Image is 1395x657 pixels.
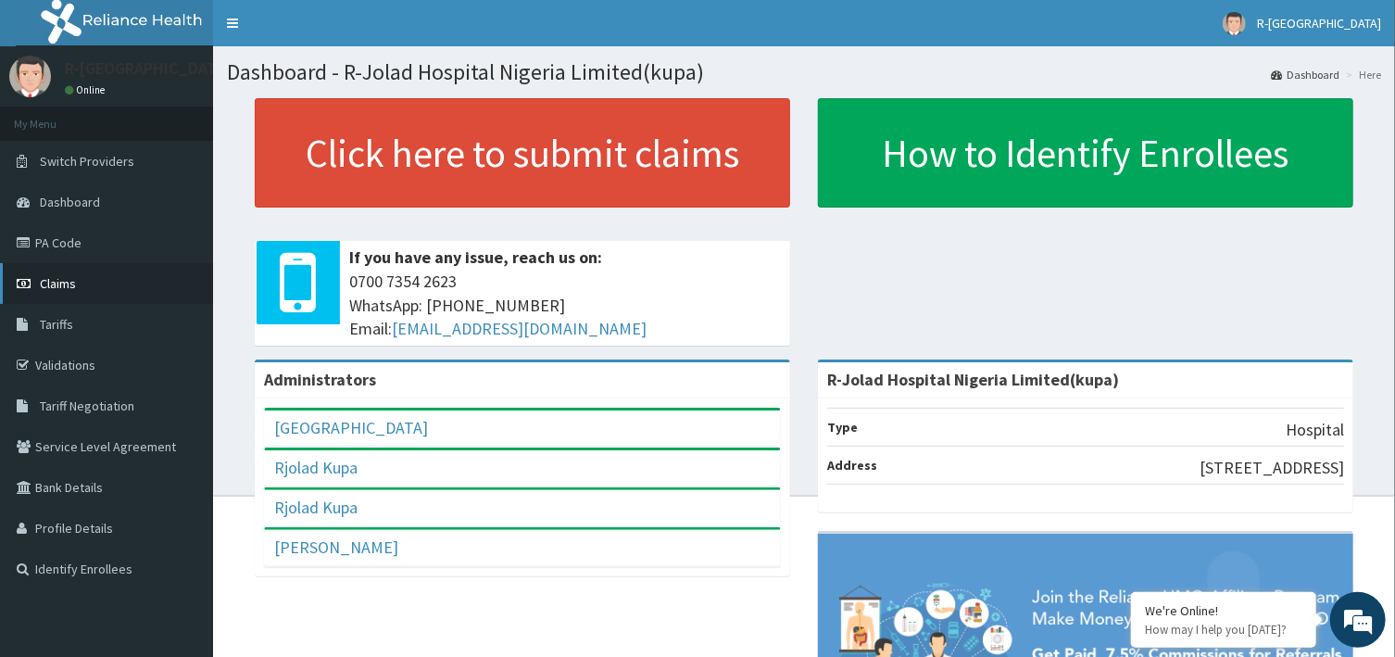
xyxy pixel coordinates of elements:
b: Address [827,457,877,474]
b: Type [827,419,858,436]
p: How may I help you today? [1145,622,1302,638]
span: R-[GEOGRAPHIC_DATA] [1257,15,1381,32]
a: Rjolad Kupa [274,457,358,478]
a: Rjolad Kupa [274,497,358,518]
span: Tariff Negotiation [40,398,134,414]
a: [PERSON_NAME] [274,537,398,558]
b: Administrators [264,369,376,390]
p: [STREET_ADDRESS] [1200,456,1344,480]
div: We're Online! [1145,602,1302,619]
strong: R-Jolad Hospital Nigeria Limited(kupa) [827,369,1119,390]
a: Click here to submit claims [255,98,790,208]
a: [EMAIL_ADDRESS][DOMAIN_NAME] [392,318,647,339]
b: If you have any issue, reach us on: [349,246,602,268]
a: [GEOGRAPHIC_DATA] [274,417,428,438]
span: Switch Providers [40,153,134,170]
li: Here [1341,67,1381,82]
span: Tariffs [40,316,73,333]
p: Hospital [1286,418,1344,442]
span: 0700 7354 2623 WhatsApp: [PHONE_NUMBER] Email: [349,270,781,341]
img: User Image [1223,12,1246,35]
a: Dashboard [1271,67,1339,82]
a: Online [65,83,109,96]
h1: Dashboard - R-Jolad Hospital Nigeria Limited(kupa) [227,60,1381,84]
p: R-[GEOGRAPHIC_DATA] [65,60,232,77]
span: Dashboard [40,194,100,210]
img: User Image [9,56,51,97]
a: How to Identify Enrollees [818,98,1353,208]
span: Claims [40,275,76,292]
